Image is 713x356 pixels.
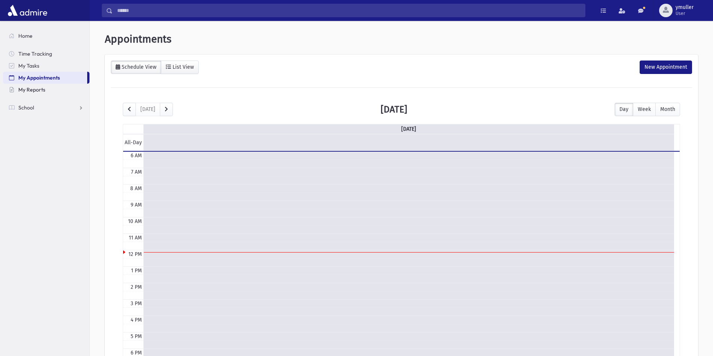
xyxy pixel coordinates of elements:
[18,74,60,81] span: My Appointments
[127,234,143,242] div: 11 AM
[130,267,143,275] div: 1 PM
[129,332,143,340] div: 5 PM
[615,103,633,116] button: Day
[3,102,89,114] a: School
[120,64,156,70] div: Schedule View
[655,103,680,116] button: Month
[676,4,694,10] span: ymuller
[3,60,89,72] a: My Tasks
[113,4,585,17] input: Search
[18,32,33,39] span: Home
[129,300,143,307] div: 3 PM
[130,168,143,176] div: 7 AM
[123,139,143,146] span: All-Day
[127,217,143,225] div: 10 AM
[3,48,89,60] a: Time Tracking
[18,86,45,93] span: My Reports
[3,84,89,96] a: My Reports
[129,316,143,324] div: 4 PM
[676,10,694,16] span: User
[105,33,171,45] span: Appointments
[123,103,136,116] button: prev
[18,104,34,111] span: School
[135,103,160,116] button: [DATE]
[171,64,194,70] div: List View
[640,61,692,74] div: New Appointment
[160,103,173,116] button: next
[633,103,656,116] button: Week
[18,50,52,57] span: Time Tracking
[111,61,161,74] a: Schedule View
[127,250,143,258] div: 12 PM
[3,30,89,42] a: Home
[6,3,49,18] img: AdmirePro
[400,124,418,134] a: [DATE]
[129,201,143,209] div: 9 AM
[129,152,143,160] div: 6 AM
[381,104,407,115] h2: [DATE]
[129,283,143,291] div: 2 PM
[161,61,199,74] a: List View
[129,185,143,192] div: 8 AM
[3,72,87,84] a: My Appointments
[18,62,39,69] span: My Tasks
